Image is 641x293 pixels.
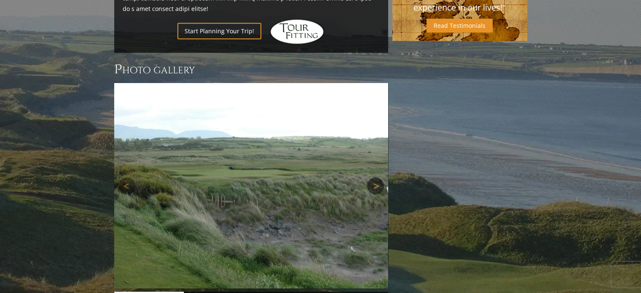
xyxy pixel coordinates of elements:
a: Next [367,177,384,194]
img: Hidden Links [270,19,325,44]
a: Read Testimonials [426,19,493,32]
a: Start Planning Your Trip! [177,23,261,39]
a: Previous [118,177,135,194]
h3: Photo Gallery [114,61,388,78]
